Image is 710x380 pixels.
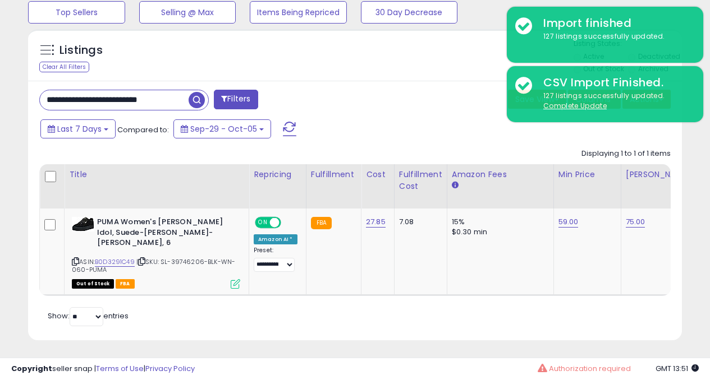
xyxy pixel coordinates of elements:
button: Top Sellers [28,1,125,24]
div: Preset: [254,247,297,272]
label: Archived [638,64,668,73]
div: [PERSON_NAME] [626,169,693,180]
a: 75.00 [626,216,645,228]
span: ON [256,218,270,228]
div: 15% [452,217,545,227]
button: 30 Day Decrease [361,1,458,24]
span: Last 7 Days [57,123,102,135]
label: Out of Stock [583,64,624,73]
small: FBA [311,217,332,229]
div: Import finished [535,15,695,31]
a: 59.00 [558,216,579,228]
button: Sep-29 - Oct-05 [173,119,271,138]
button: Last 7 Days [40,119,116,138]
a: 27.85 [366,216,386,228]
div: 7.08 [399,217,438,227]
a: Privacy Policy [145,363,195,374]
h5: Listings [59,43,103,58]
div: 127 listings successfully updated. [535,31,695,42]
span: OFF [280,218,297,228]
span: Sep-29 - Oct-05 [190,123,257,135]
div: CSV Import Finished. [535,75,695,91]
span: | SKU: SL-39746206-BLK-WN-060-PUMA [72,257,235,274]
div: Clear All Filters [39,62,89,72]
div: Min Price [558,169,616,180]
div: seller snap | | [11,364,195,374]
button: Items Being Repriced [250,1,347,24]
button: Filters [214,90,258,109]
span: Show: entries [48,311,129,321]
span: All listings that are currently out of stock and unavailable for purchase on Amazon [72,279,114,289]
u: Complete Update [543,101,607,110]
div: Amazon Fees [452,169,549,180]
div: Fulfillment Cost [399,169,442,192]
div: Fulfillment [311,169,356,180]
div: Amazon AI * [254,234,297,244]
button: Selling @ Max [139,1,236,24]
a: B0D3291C49 [95,257,135,267]
div: Title [69,169,244,180]
a: Terms of Use [96,363,144,374]
span: Compared to: [117,124,169,135]
span: 2025-10-13 13:51 GMT [656,363,699,374]
div: Repricing [254,169,301,180]
div: Cost [366,169,390,180]
span: FBA [116,279,135,289]
strong: Copyright [11,363,52,374]
div: $0.30 min [452,227,545,237]
div: 127 listings successfully updated. [535,91,695,112]
img: 413jZG5HDeL._SL40_.jpg [72,217,94,231]
div: ASIN: [72,217,240,288]
div: Displaying 1 to 1 of 1 items [581,149,671,159]
small: Amazon Fees. [452,180,459,191]
b: PUMA Women's [PERSON_NAME] Idol, Suede-[PERSON_NAME]-[PERSON_NAME], 6 [97,217,233,251]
